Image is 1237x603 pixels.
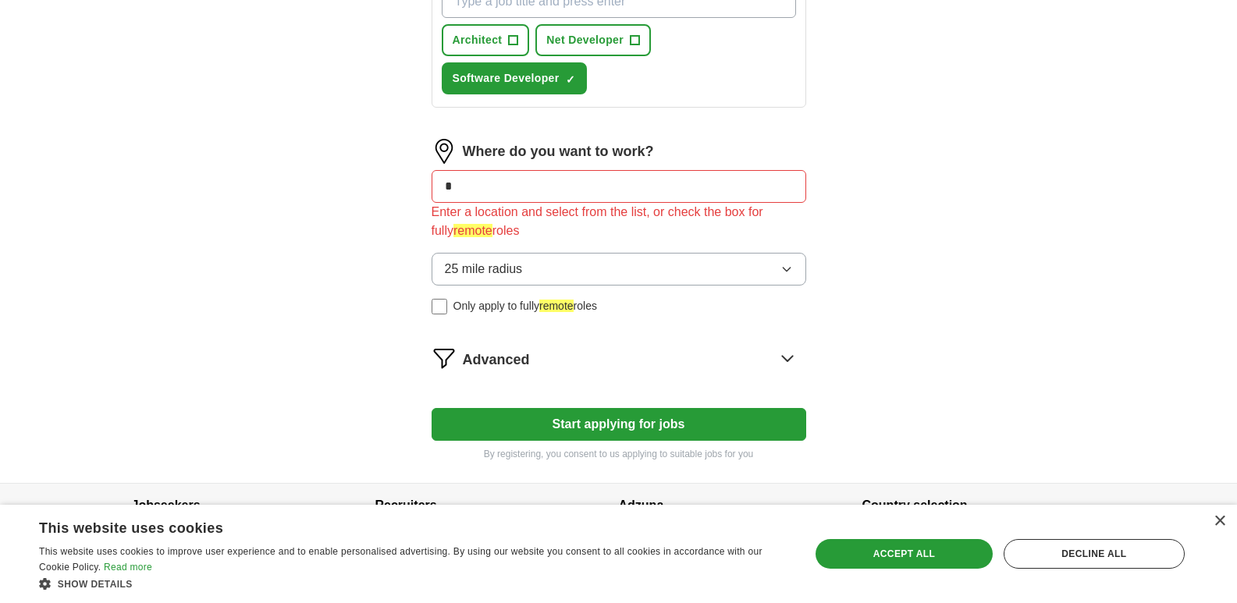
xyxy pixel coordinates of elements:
[442,24,530,56] button: Architect
[432,139,457,164] img: location.png
[58,579,133,590] span: Show details
[566,73,575,86] span: ✓
[453,70,560,87] span: Software Developer
[432,203,806,240] div: Enter a location and select from the list, or check the box for fully roles
[39,546,762,573] span: This website uses cookies to improve user experience and to enable personalised advertising. By u...
[432,346,457,371] img: filter
[1004,539,1185,569] div: Decline all
[432,447,806,461] p: By registering, you consent to us applying to suitable jobs for you
[453,298,597,314] span: Only apply to fully roles
[432,408,806,441] button: Start applying for jobs
[539,300,574,312] em: remote
[463,141,654,162] label: Where do you want to work?
[1214,516,1225,527] div: Close
[432,253,806,286] button: 25 mile radius
[862,484,1106,527] h4: Country selection
[546,32,624,48] span: Net Developer
[453,224,492,237] em: remote
[39,576,787,591] div: Show details
[453,32,503,48] span: Architect
[535,24,651,56] button: Net Developer
[104,562,152,573] a: Read more, opens a new window
[445,260,523,278] span: 25 mile radius
[432,299,447,314] input: Only apply to fullyremoteroles
[816,539,993,569] div: Accept all
[463,349,530,371] span: Advanced
[39,514,748,537] div: This website uses cookies
[442,62,587,94] button: Software Developer✓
